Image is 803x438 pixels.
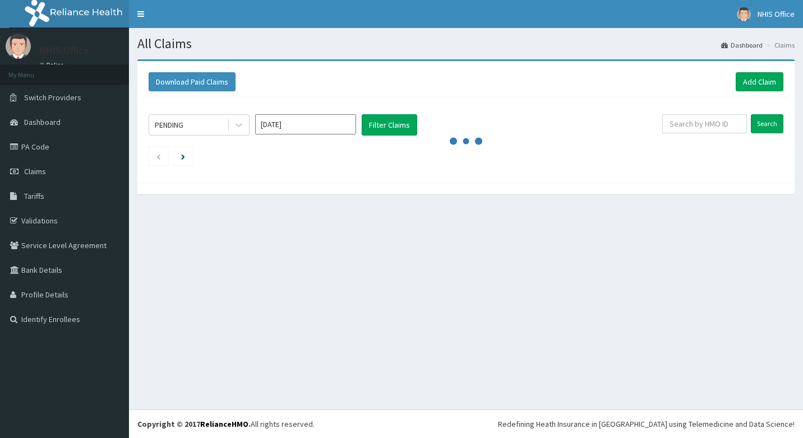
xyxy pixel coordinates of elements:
[24,191,44,201] span: Tariffs
[764,40,795,50] li: Claims
[498,418,795,430] div: Redefining Heath Insurance in [GEOGRAPHIC_DATA] using Telemedicine and Data Science!
[758,9,795,19] span: NHIS Office
[362,114,417,136] button: Filter Claims
[155,119,183,131] div: PENDING
[255,114,356,134] input: Select Month and Year
[200,419,248,429] a: RelianceHMO
[449,124,483,158] svg: audio-loading
[24,166,46,176] span: Claims
[149,72,236,91] button: Download Paid Claims
[751,114,783,133] input: Search
[129,409,803,438] footer: All rights reserved.
[181,151,185,161] a: Next page
[24,92,81,102] span: Switch Providers
[156,151,161,161] a: Previous page
[39,61,66,69] a: Online
[737,7,751,21] img: User Image
[39,45,89,55] p: NHIS Office
[137,36,795,51] h1: All Claims
[6,34,31,59] img: User Image
[24,117,61,127] span: Dashboard
[137,419,251,429] strong: Copyright © 2017 .
[662,114,747,133] input: Search by HMO ID
[721,40,763,50] a: Dashboard
[736,72,783,91] a: Add Claim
